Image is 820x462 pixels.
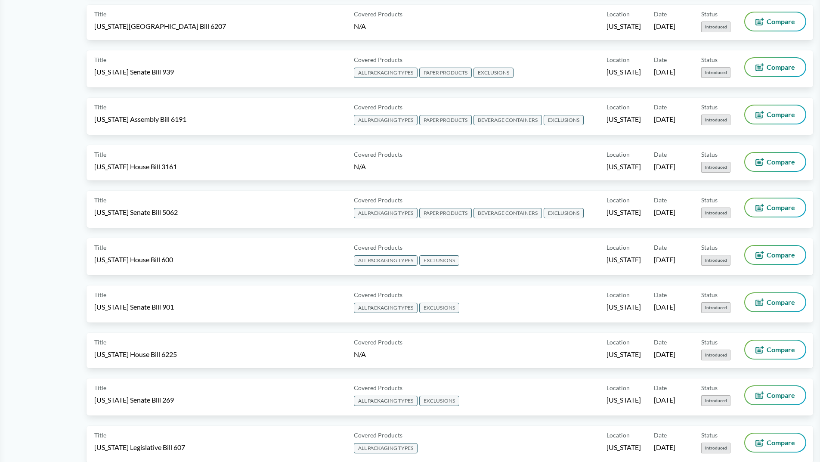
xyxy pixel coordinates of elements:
[654,383,667,392] span: Date
[354,243,402,252] span: Covered Products
[354,338,402,347] span: Covered Products
[354,115,418,125] span: ALL PACKAGING TYPES
[701,350,730,360] span: Introduced
[419,68,472,78] span: PAPER PRODUCTS
[654,150,667,159] span: Date
[94,195,106,205] span: Title
[354,150,402,159] span: Covered Products
[94,302,174,312] span: [US_STATE] Senate Bill 901
[654,290,667,299] span: Date
[606,22,641,31] span: [US_STATE]
[606,290,630,299] span: Location
[654,302,675,312] span: [DATE]
[606,208,641,217] span: [US_STATE]
[606,395,641,405] span: [US_STATE]
[94,102,106,112] span: Title
[94,208,178,217] span: [US_STATE] Senate Bill 5062
[94,162,177,171] span: [US_STATE] House Bill 3161
[354,431,402,440] span: Covered Products
[94,115,186,124] span: [US_STATE] Assembly Bill 6191
[94,350,177,359] span: [US_STATE] House Bill 6225
[544,208,584,218] span: EXCLUSIONS
[701,22,730,32] span: Introduced
[767,251,795,258] span: Compare
[701,383,718,392] span: Status
[606,102,630,112] span: Location
[701,162,730,173] span: Introduced
[606,302,641,312] span: [US_STATE]
[745,12,805,31] button: Compare
[745,434,805,452] button: Compare
[354,55,402,64] span: Covered Products
[767,392,795,399] span: Compare
[654,443,675,452] span: [DATE]
[606,162,641,171] span: [US_STATE]
[354,102,402,112] span: Covered Products
[354,396,418,406] span: ALL PACKAGING TYPES
[606,150,630,159] span: Location
[354,290,402,299] span: Covered Products
[94,431,106,440] span: Title
[654,338,667,347] span: Date
[354,9,402,19] span: Covered Products
[654,162,675,171] span: [DATE]
[654,102,667,112] span: Date
[94,67,174,77] span: [US_STATE] Senate Bill 939
[606,115,641,124] span: [US_STATE]
[354,208,418,218] span: ALL PACKAGING TYPES
[654,9,667,19] span: Date
[701,290,718,299] span: Status
[606,383,630,392] span: Location
[94,9,106,19] span: Title
[654,255,675,264] span: [DATE]
[473,115,542,125] span: BEVERAGE CONTAINERS
[701,102,718,112] span: Status
[606,195,630,205] span: Location
[654,67,675,77] span: [DATE]
[419,255,459,266] span: EXCLUSIONS
[419,303,459,313] span: EXCLUSIONS
[354,68,418,78] span: ALL PACKAGING TYPES
[94,150,106,159] span: Title
[419,208,472,218] span: PAPER PRODUCTS
[745,105,805,124] button: Compare
[654,55,667,64] span: Date
[606,255,641,264] span: [US_STATE]
[745,198,805,217] button: Compare
[606,55,630,64] span: Location
[701,115,730,125] span: Introduced
[606,350,641,359] span: [US_STATE]
[745,386,805,404] button: Compare
[473,68,514,78] span: EXCLUSIONS
[354,383,402,392] span: Covered Products
[654,431,667,440] span: Date
[94,290,106,299] span: Title
[606,243,630,252] span: Location
[767,18,795,25] span: Compare
[767,158,795,165] span: Compare
[354,255,418,266] span: ALL PACKAGING TYPES
[701,195,718,205] span: Status
[94,22,226,31] span: [US_STATE][GEOGRAPHIC_DATA] Bill 6207
[701,67,730,78] span: Introduced
[654,115,675,124] span: [DATE]
[94,338,106,347] span: Title
[767,439,795,446] span: Compare
[701,431,718,440] span: Status
[354,195,402,205] span: Covered Products
[745,246,805,264] button: Compare
[701,395,730,406] span: Introduced
[701,255,730,266] span: Introduced
[767,111,795,118] span: Compare
[701,208,730,218] span: Introduced
[354,162,366,171] span: N/A
[94,383,106,392] span: Title
[701,9,718,19] span: Status
[701,443,730,453] span: Introduced
[354,443,418,453] span: ALL PACKAGING TYPES
[94,243,106,252] span: Title
[654,395,675,405] span: [DATE]
[354,350,366,358] span: N/A
[654,243,667,252] span: Date
[354,22,366,30] span: N/A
